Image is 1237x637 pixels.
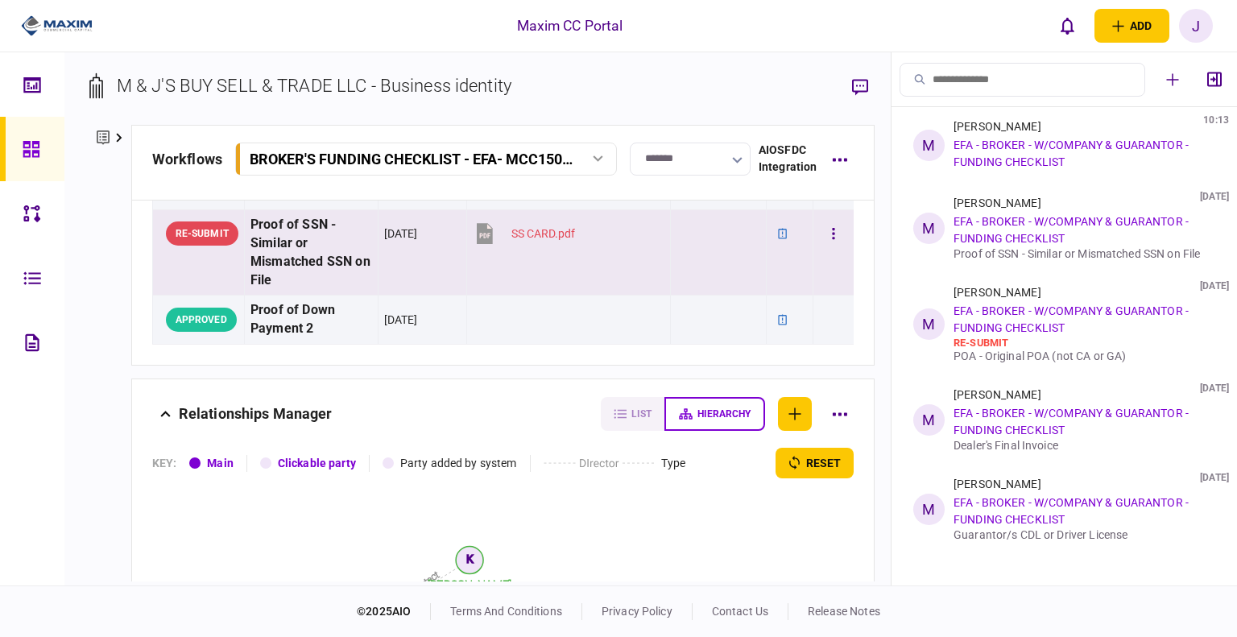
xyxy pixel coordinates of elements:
[631,408,652,420] span: list
[473,216,575,252] button: SS CARD.pdf
[954,496,1189,526] a: EFA - BROKER - W/COMPANY & GUARANTOR - FUNDING CHECKLIST
[117,72,511,99] div: M & J'S BUY SELL & TRADE LLC - Business identity
[954,215,1189,245] a: EFA - BROKER - W/COMPANY & GUARANTOR - FUNDING CHECKLIST
[954,388,1041,401] div: [PERSON_NAME]
[776,448,854,478] button: reset
[152,455,177,472] div: KEY :
[913,130,945,161] div: M
[954,337,1209,350] div: re-submit
[664,397,765,431] button: hierarchy
[954,139,1189,168] a: EFA - BROKER - W/COMPANY & GUARANTOR - FUNDING CHECKLIST
[166,308,237,332] div: APPROVED
[954,350,1209,362] div: POA - Original POA (not CA or GA)
[954,286,1041,299] div: [PERSON_NAME]
[21,14,93,38] img: client company logo
[1200,382,1229,395] div: [DATE]
[465,552,473,565] text: K
[954,196,1041,209] div: [PERSON_NAME]
[1094,9,1169,43] button: open adding identity options
[661,455,686,472] div: Type
[1179,9,1213,43] button: J
[954,120,1041,133] div: [PERSON_NAME]
[954,247,1209,260] div: Proof of SSN - Similar or Mismatched SSN on File
[152,148,222,170] div: workflows
[913,213,945,244] div: M
[511,227,575,240] div: SS CARD.pdf
[179,397,333,431] div: Relationships Manager
[954,528,1209,541] div: Guarantor/s CDL or Driver License
[207,455,234,472] div: Main
[384,225,418,242] div: [DATE]
[954,439,1209,452] div: Dealer's Final Invoice
[808,605,880,618] a: release notes
[913,494,945,525] div: M
[357,603,431,620] div: © 2025 AIO
[913,308,945,340] div: M
[250,216,372,290] div: Proof of SSN - Similar or Mismatched SSN on File
[235,143,617,176] button: BROKER'S FUNDING CHECKLIST - EFA- MCC150049
[1051,9,1085,43] button: open notifications list
[601,397,664,431] button: list
[278,455,356,472] div: Clickable party
[428,578,511,591] tspan: [PERSON_NAME]
[1200,190,1229,203] div: [DATE]
[602,605,672,618] a: privacy policy
[913,404,945,436] div: M
[954,478,1041,490] div: [PERSON_NAME]
[250,301,372,338] div: Proof of Down Payment 2
[1200,279,1229,292] div: [DATE]
[954,304,1189,334] a: EFA - BROKER - W/COMPANY & GUARANTOR - FUNDING CHECKLIST
[697,408,751,420] span: hierarchy
[1200,471,1229,484] div: [DATE]
[517,15,623,36] div: Maxim CC Portal
[400,455,517,472] div: Party added by system
[384,312,418,328] div: [DATE]
[759,142,817,176] div: AIOSFDC Integration
[450,605,562,618] a: terms and conditions
[250,151,574,168] div: BROKER'S FUNDING CHECKLIST - EFA - MCC150049
[712,605,768,618] a: contact us
[954,407,1189,436] a: EFA - BROKER - W/COMPANY & GUARANTOR - FUNDING CHECKLIST
[1203,114,1229,126] div: 10:13
[166,221,238,246] div: RE-SUBMIT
